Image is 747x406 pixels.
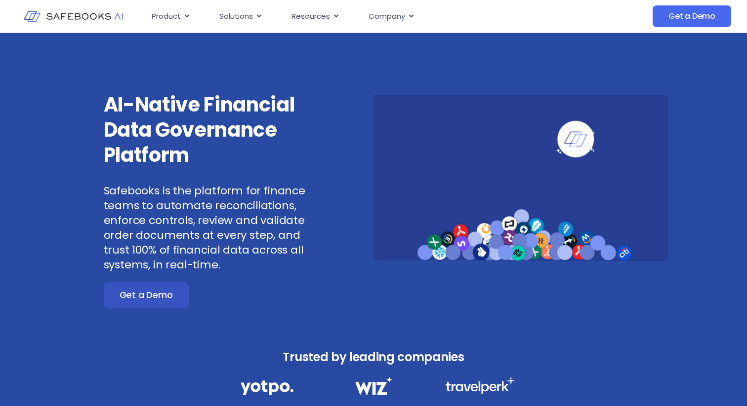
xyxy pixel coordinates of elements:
[241,377,293,398] img: Financial Data Governance 1
[668,11,715,21] span: Get a Demo
[369,11,405,22] span: Company
[445,377,515,394] img: Financial Data Governance 3
[120,290,173,300] span: Get a Demo
[152,11,181,22] span: Product
[144,7,569,26] nav: Menu
[219,347,528,367] h3: Trusted by leading companies
[104,282,189,308] a: Get a Demo
[144,7,569,26] div: Menu Toggle
[219,11,253,22] span: Solutions
[291,11,330,22] span: Resources
[653,5,731,27] a: Get a Demo
[104,184,325,272] p: Safebooks is the platform for finance teams to automate reconciliations, enforce controls, review...
[350,377,397,395] img: Financial Data Governance 2
[104,92,325,168] h3: AI-Native Financial Data Governance Platform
